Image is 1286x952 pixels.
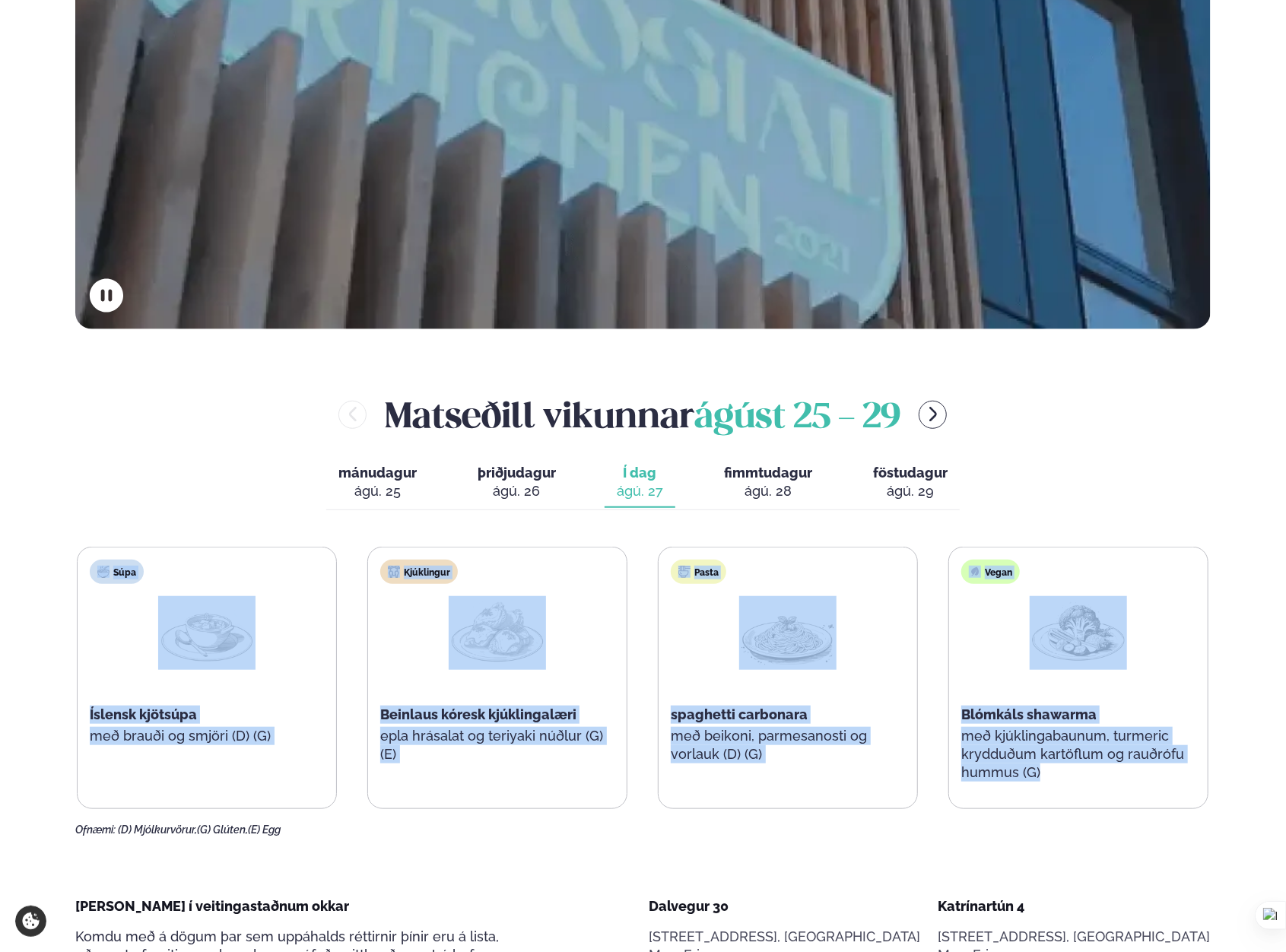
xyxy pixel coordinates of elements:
[338,401,367,429] button: menu-btn-left
[118,823,197,836] span: (D) Mjólkurvörur,
[97,566,110,578] img: soup.svg
[75,898,349,914] span: [PERSON_NAME] í veitingastaðnum okkar
[649,928,921,946] p: [STREET_ADDRESS], [GEOGRAPHIC_DATA]
[873,482,948,500] div: ágú. 29
[338,482,417,500] div: ágú. 25
[961,706,1097,722] span: Blómkáls shawarma
[380,560,458,584] div: Kjúklingur
[873,465,948,481] span: föstudagur
[465,458,568,508] button: þriðjudagur ágú. 26
[724,482,812,500] div: ágú. 28
[938,897,1211,916] div: Katrínartún 4
[380,727,614,763] p: epla hrásalat og teriyaki núðlur (G) (E)
[449,596,546,667] img: Chicken-thighs.png
[712,458,824,508] button: fimmtudagur ágú. 28
[90,560,144,584] div: Súpa
[478,482,556,500] div: ágú. 26
[678,566,691,578] img: pasta.svg
[724,465,812,481] span: fimmtudagur
[605,458,675,508] button: Í dag ágú. 27
[338,465,417,481] span: mánudagur
[961,727,1196,782] p: með kjúklingabaunum, turmeric krydduðum kartöflum og rauðrófu hummus (G)
[969,566,981,578] img: Vegan.svg
[478,465,556,481] span: þriðjudagur
[861,458,960,508] button: föstudagur ágú. 29
[1030,596,1127,667] img: Vegan.png
[380,706,576,722] span: Beinlaus kóresk kjúklingalæri
[15,906,46,937] a: Cookie settings
[617,464,663,482] span: Í dag
[197,823,248,836] span: (G) Glúten,
[158,596,256,667] img: Soup.png
[326,458,429,508] button: mánudagur ágú. 25
[385,390,900,440] h2: Matseðill vikunnar
[617,482,663,500] div: ágú. 27
[919,401,947,429] button: menu-btn-right
[388,566,400,578] img: chicken.svg
[649,897,921,916] div: Dalvegur 30
[694,401,900,435] span: ágúst 25 - 29
[90,727,324,745] p: með brauði og smjöri (D) (G)
[75,823,116,836] span: Ofnæmi:
[248,823,281,836] span: (E) Egg
[90,706,197,722] span: Íslensk kjötsúpa
[938,928,1211,946] p: [STREET_ADDRESS], [GEOGRAPHIC_DATA]
[961,560,1020,584] div: Vegan
[671,706,808,722] span: spaghetti carbonara
[739,596,837,667] img: Spagetti.png
[671,727,905,763] p: með beikoni, parmesanosti og vorlauk (D) (G)
[671,560,726,584] div: Pasta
